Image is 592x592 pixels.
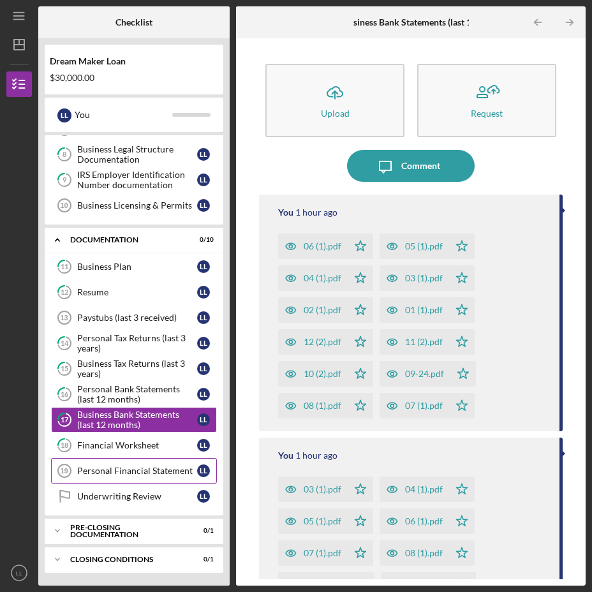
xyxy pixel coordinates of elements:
[77,333,197,353] div: Personal Tax Returns (last 3 years)
[77,287,197,297] div: Resume
[60,314,68,322] tspan: 13
[60,202,68,209] tspan: 10
[278,477,373,502] button: 03 (1).pdf
[16,570,23,577] text: LL
[405,241,443,251] div: 05 (1).pdf
[77,170,197,190] div: IRS Employer Identification Number documentation
[77,262,197,272] div: Business Plan
[380,393,475,418] button: 07 (1).pdf
[278,233,373,259] button: 06 (1).pdf
[61,441,68,450] tspan: 18
[191,556,214,563] div: 0 / 1
[321,108,350,118] div: Upload
[61,339,69,348] tspan: 14
[278,265,373,291] button: 04 (1).pdf
[115,17,152,27] b: Checklist
[197,413,210,426] div: L L
[295,207,337,218] time: 2025-10-01 17:15
[278,508,373,534] button: 05 (1).pdf
[405,273,443,283] div: 03 (1).pdf
[60,467,68,475] tspan: 19
[304,516,341,526] div: 05 (1).pdf
[51,193,217,218] a: 10Business Licensing & PermitsLL
[51,330,217,356] a: 14Personal Tax Returns (last 3 years)LL
[77,313,197,323] div: Paystubs (last 3 received)
[278,361,373,387] button: 10 (2).pdf
[51,484,217,509] a: Underwriting ReviewLL
[61,390,69,399] tspan: 16
[405,516,443,526] div: 06 (1).pdf
[304,241,341,251] div: 06 (1).pdf
[304,484,341,494] div: 03 (1).pdf
[197,311,210,324] div: L L
[347,150,475,182] button: Comment
[77,384,197,404] div: Personal Bank Statements (last 12 months)
[380,329,475,355] button: 11 (2).pdf
[380,477,475,502] button: 04 (1).pdf
[51,407,217,433] a: 17Business Bank Statements (last 12 months)LL
[50,73,218,83] div: $30,000.00
[61,263,68,271] tspan: 11
[191,527,214,535] div: 0 / 1
[304,337,341,347] div: 12 (2).pdf
[405,369,444,379] div: 09-24.pdf
[278,329,373,355] button: 12 (2).pdf
[51,254,217,279] a: 11Business PlanLL
[77,466,197,476] div: Personal Financial Statement
[380,361,476,387] button: 09-24.pdf
[304,401,341,411] div: 08 (1).pdf
[405,337,443,347] div: 11 (2).pdf
[77,440,197,450] div: Financial Worksheet
[304,369,341,379] div: 10 (2).pdf
[197,199,210,212] div: L L
[61,288,68,297] tspan: 12
[70,524,182,538] div: Pre-Closing Documentation
[50,56,218,66] div: Dream Maker Loan
[51,433,217,458] a: 18Financial WorksheetLL
[63,176,67,184] tspan: 9
[197,260,210,273] div: L L
[61,365,68,373] tspan: 15
[278,450,293,461] div: You
[191,236,214,244] div: 0 / 10
[197,174,210,186] div: L L
[75,104,172,126] div: You
[51,142,217,167] a: 8Business Legal Structure DocumentationLL
[405,401,443,411] div: 07 (1).pdf
[197,439,210,452] div: L L
[197,490,210,503] div: L L
[304,273,341,283] div: 04 (1).pdf
[295,450,337,461] time: 2025-10-01 17:11
[380,297,475,323] button: 01 (1).pdf
[77,359,197,379] div: Business Tax Returns (last 3 years)
[77,410,197,430] div: Business Bank Statements (last 12 months)
[401,150,440,182] div: Comment
[51,279,217,305] a: 12ResumeLL
[77,144,197,165] div: Business Legal Structure Documentation
[77,491,197,501] div: Underwriting Review
[70,556,182,563] div: Closing Conditions
[197,464,210,477] div: L L
[380,508,475,534] button: 06 (1).pdf
[405,484,443,494] div: 04 (1).pdf
[265,64,404,137] button: Upload
[197,337,210,350] div: L L
[471,108,503,118] div: Request
[197,362,210,375] div: L L
[197,148,210,161] div: L L
[405,305,443,315] div: 01 (1).pdf
[51,356,217,381] a: 15Business Tax Returns (last 3 years)LL
[304,305,341,315] div: 02 (1).pdf
[417,64,556,137] button: Request
[70,236,182,244] div: Documentation
[6,560,32,586] button: LL
[51,381,217,407] a: 16Personal Bank Statements (last 12 months)LL
[380,233,475,259] button: 05 (1).pdf
[278,207,293,218] div: You
[197,286,210,299] div: L L
[278,540,373,566] button: 07 (1).pdf
[380,265,475,291] button: 03 (1).pdf
[405,548,443,558] div: 08 (1).pdf
[51,167,217,193] a: 9IRS Employer Identification Number documentationLL
[63,151,66,159] tspan: 8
